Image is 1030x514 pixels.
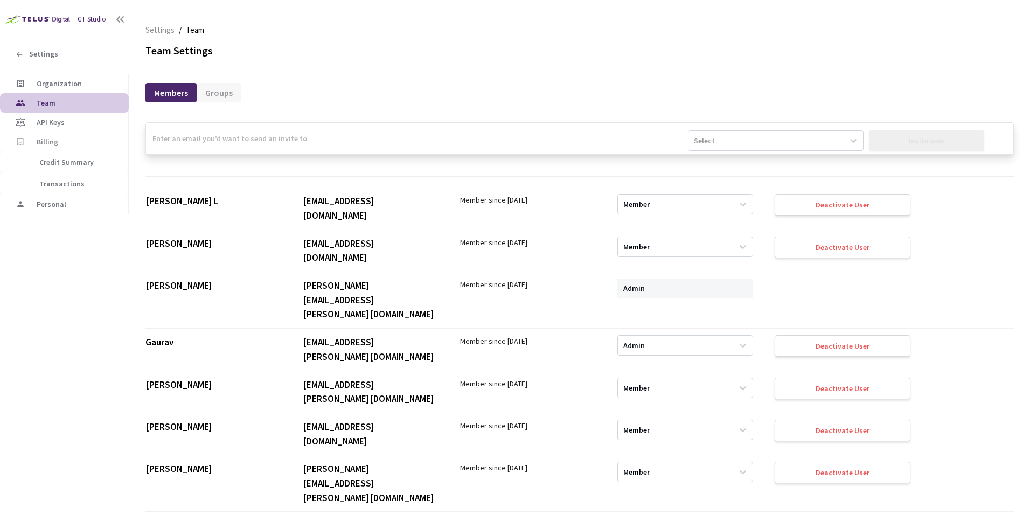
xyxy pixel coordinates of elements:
div: Member [623,467,650,477]
div: Member [623,425,650,435]
div: Team Settings [145,43,1014,59]
div: Invite user [909,136,944,145]
span: Team [37,98,55,108]
div: [EMAIL_ADDRESS][DOMAIN_NAME] [303,194,439,223]
div: Groups [197,83,241,102]
div: Member [623,199,650,210]
div: Members [145,83,197,102]
span: Organization [37,79,82,88]
span: Team [186,24,204,37]
a: Settings [143,24,177,36]
div: Member since [DATE] [460,194,596,206]
div: Gaurav [145,335,281,350]
div: Deactivate User [816,426,869,435]
div: Member since [DATE] [460,462,596,474]
div: [PERSON_NAME][EMAIL_ADDRESS][PERSON_NAME][DOMAIN_NAME] [303,279,439,322]
div: Deactivate User [816,342,869,350]
div: [PERSON_NAME][EMAIL_ADDRESS][PERSON_NAME][DOMAIN_NAME] [303,462,439,505]
span: Settings [29,50,58,59]
span: API Keys [37,117,65,127]
div: [EMAIL_ADDRESS][DOMAIN_NAME] [303,420,439,448]
div: [PERSON_NAME] [145,279,281,293]
span: Settings [145,24,175,37]
div: [PERSON_NAME] [145,462,281,476]
span: Billing [37,137,58,147]
div: [EMAIL_ADDRESS][PERSON_NAME][DOMAIN_NAME] [303,378,439,406]
div: Member [623,383,650,393]
div: [EMAIL_ADDRESS][DOMAIN_NAME] [303,237,439,265]
span: Credit Summary [39,157,94,167]
input: Enter an email you’d want to send an invite to [146,123,688,154]
div: Member since [DATE] [460,279,596,290]
div: Member since [DATE] [460,237,596,248]
span: Personal [37,199,66,209]
div: Select [694,135,715,146]
div: [PERSON_NAME] [145,237,281,251]
div: [PERSON_NAME] [145,420,281,434]
div: [EMAIL_ADDRESS][PERSON_NAME][DOMAIN_NAME] [303,335,439,364]
div: Deactivate User [816,384,869,393]
div: [PERSON_NAME] L [145,194,281,209]
div: Member [623,241,650,252]
div: Member since [DATE] [460,335,596,347]
li: / [179,24,182,37]
div: [PERSON_NAME] [145,378,281,392]
div: Deactivate User [816,468,869,477]
div: Deactivate User [816,200,869,209]
div: GT Studio [78,15,106,25]
span: Transactions [39,179,85,189]
div: Admin [623,341,645,351]
div: Member since [DATE] [460,420,596,432]
div: Member since [DATE] [460,378,596,390]
div: Deactivate User [816,243,869,252]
